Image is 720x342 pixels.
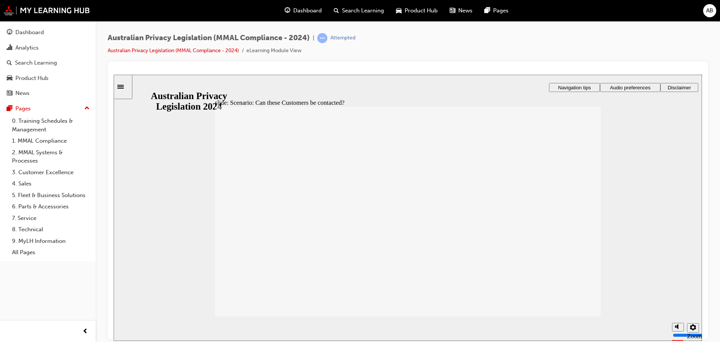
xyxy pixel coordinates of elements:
[547,8,585,17] button: Disclaimer
[573,258,588,280] label: Zoom to fit
[7,29,12,36] span: guage-icon
[3,102,93,116] button: Pages
[3,26,93,39] a: Dashboard
[15,59,57,67] div: Search Learning
[478,3,514,18] a: pages-iconPages
[396,6,402,15] span: car-icon
[15,44,39,52] div: Analytics
[444,10,477,16] span: Navigation tips
[450,6,455,15] span: news-icon
[334,6,339,15] span: search-icon
[4,6,90,15] img: mmal
[9,147,93,167] a: 2. MMAL Systems & Processes
[9,167,93,178] a: 3. Customer Excellence
[7,105,12,112] span: pages-icon
[458,6,472,15] span: News
[493,6,508,15] span: Pages
[15,89,30,98] div: News
[559,258,607,264] input: volume
[9,235,93,247] a: 9. MyLH Information
[703,4,716,17] button: AB
[9,224,93,235] a: 8. Technical
[558,248,570,257] button: Mute (Ctrl+Alt+M)
[390,3,444,18] a: car-iconProduct Hub
[573,249,585,258] button: Settings
[15,28,44,37] div: Dashboard
[84,104,90,113] span: up-icon
[9,247,93,258] a: All Pages
[555,242,585,266] div: misc controls
[3,24,93,102] button: DashboardAnalyticsSearch LearningProduct HubNews
[7,45,12,51] span: chart-icon
[15,74,48,83] div: Product Hub
[7,90,12,97] span: news-icon
[3,86,93,100] a: News
[3,41,93,55] a: Analytics
[82,327,88,336] span: prev-icon
[7,60,12,66] span: search-icon
[9,201,93,212] a: 6. Parts & Accessories
[554,10,577,16] span: Disclaimer
[486,8,547,17] button: Audio preferences
[108,34,310,42] span: Australian Privacy Legislation (MMAL Compliance - 2024)
[484,6,490,15] span: pages-icon
[108,47,239,54] a: Australian Privacy Legislation (MMAL Compliance - 2024)
[444,3,478,18] a: news-iconNews
[246,47,301,55] li: eLearning Module View
[342,6,384,15] span: Search Learning
[3,71,93,85] a: Product Hub
[9,115,93,135] a: 0. Training Schedules & Management
[9,135,93,147] a: 1. MMAL Compliance
[9,212,93,224] a: 7. Service
[330,35,355,42] div: Attempted
[496,10,537,16] span: Audio preferences
[293,6,322,15] span: Dashboard
[9,178,93,190] a: 4. Sales
[706,6,713,15] span: AB
[285,6,290,15] span: guage-icon
[328,3,390,18] a: search-iconSearch Learning
[3,56,93,70] a: Search Learning
[313,34,314,42] span: |
[9,190,93,201] a: 5. Fleet & Business Solutions
[279,3,328,18] a: guage-iconDashboard
[7,75,12,82] span: car-icon
[405,6,438,15] span: Product Hub
[15,104,31,113] div: Pages
[435,8,486,17] button: Navigation tips
[317,33,327,43] span: learningRecordVerb_ATTEMPT-icon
